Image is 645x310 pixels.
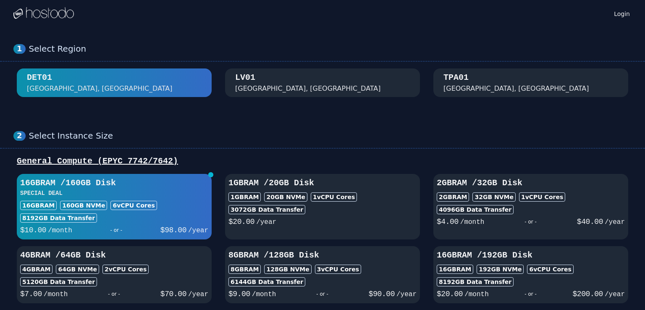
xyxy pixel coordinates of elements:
div: - or - [72,224,160,236]
div: 8192 GB Data Transfer [437,277,514,286]
div: 1 [13,44,26,54]
div: 3 vCPU Cores [315,265,361,274]
span: /month [464,291,489,298]
div: 2 [13,131,26,141]
div: 1GB RAM [228,192,261,202]
div: 1 vCPU Cores [311,192,357,202]
div: 16GB RAM [437,265,473,274]
span: /year [256,218,276,226]
div: [GEOGRAPHIC_DATA], [GEOGRAPHIC_DATA] [27,84,173,94]
div: 2GB RAM [437,192,469,202]
button: TPA01 [GEOGRAPHIC_DATA], [GEOGRAPHIC_DATA] [433,68,628,97]
span: /month [44,291,68,298]
div: 32 GB NVMe [472,192,516,202]
span: $ 70.00 [160,290,186,298]
span: $ 200.00 [573,290,603,298]
button: DET01 [GEOGRAPHIC_DATA], [GEOGRAPHIC_DATA] [17,68,212,97]
div: - or - [276,288,368,300]
div: DET01 [27,72,52,84]
span: $ 90.00 [369,290,395,298]
span: $ 20.00 [228,218,254,226]
div: [GEOGRAPHIC_DATA], [GEOGRAPHIC_DATA] [443,84,589,94]
div: - or - [484,216,577,228]
div: 6 vCPU Cores [110,201,157,210]
span: /year [188,291,208,298]
div: 4096 GB Data Transfer [437,205,514,214]
div: Select Region [29,44,632,54]
div: 64 GB NVMe [56,265,99,274]
span: /year [605,218,625,226]
img: Logo [13,7,74,20]
div: 20 GB NVMe [264,192,307,202]
span: /year [605,291,625,298]
div: 5120 GB Data Transfer [20,277,97,286]
div: - or - [489,288,573,300]
button: 1GBRAM /20GB Disk1GBRAM20GB NVMe1vCPU Cores3072GB Data Transfer$20.00/year [225,174,420,239]
a: Login [612,8,632,18]
div: TPA01 [443,72,469,84]
button: 16GBRAM /160GB DiskSPECIAL DEAL16GBRAM160GB NVMe6vCPU Cores8192GB Data Transfer$10.00/month- or -... [17,174,212,239]
div: [GEOGRAPHIC_DATA], [GEOGRAPHIC_DATA] [235,84,381,94]
div: 160 GB NVMe [60,201,107,210]
button: 2GBRAM /32GB Disk2GBRAM32GB NVMe1vCPU Cores4096GB Data Transfer$4.00/month- or -$40.00/year [433,174,628,239]
h3: 2GB RAM / 32 GB Disk [437,177,625,189]
span: $ 20.00 [437,290,463,298]
span: /year [396,291,417,298]
button: 4GBRAM /64GB Disk4GBRAM64GB NVMe2vCPU Cores5120GB Data Transfer$7.00/month- or -$70.00/year [17,246,212,303]
div: 192 GB NVMe [477,265,524,274]
h3: 16GB RAM / 192 GB Disk [437,250,625,261]
span: /month [48,227,72,234]
div: 128 GB NVMe [264,265,311,274]
span: $ 10.00 [20,226,46,234]
div: 2 vCPU Cores [102,265,149,274]
h3: 8GB RAM / 128 GB Disk [228,250,417,261]
div: 1 vCPU Cores [519,192,565,202]
div: 4GB RAM [20,265,52,274]
div: 3072 GB Data Transfer [228,205,305,214]
div: 6144 GB Data Transfer [228,277,305,286]
button: LV01 [GEOGRAPHIC_DATA], [GEOGRAPHIC_DATA] [225,68,420,97]
div: General Compute (EPYC 7742/7642) [13,155,632,167]
h3: SPECIAL DEAL [20,189,208,197]
span: $ 98.00 [160,226,186,234]
div: 8GB RAM [228,265,261,274]
span: $ 40.00 [577,218,603,226]
button: 8GBRAM /128GB Disk8GBRAM128GB NVMe3vCPU Cores6144GB Data Transfer$9.00/month- or -$90.00/year [225,246,420,303]
span: $ 9.00 [228,290,250,298]
span: $ 4.00 [437,218,459,226]
span: /month [252,291,276,298]
div: LV01 [235,72,255,84]
h3: 1GB RAM / 20 GB Disk [228,177,417,189]
button: 16GBRAM /192GB Disk16GBRAM192GB NVMe6vCPU Cores8192GB Data Transfer$20.00/month- or -$200.00/year [433,246,628,303]
div: 8192 GB Data Transfer [20,213,97,223]
div: - or - [68,288,160,300]
div: 6 vCPU Cores [527,265,573,274]
span: $ 7.00 [20,290,42,298]
span: /month [460,218,485,226]
h3: 4GB RAM / 64 GB Disk [20,250,208,261]
h3: 16GB RAM / 160 GB Disk [20,177,208,189]
span: /year [188,227,208,234]
div: Select Instance Size [29,131,632,141]
div: 16GB RAM [20,201,57,210]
